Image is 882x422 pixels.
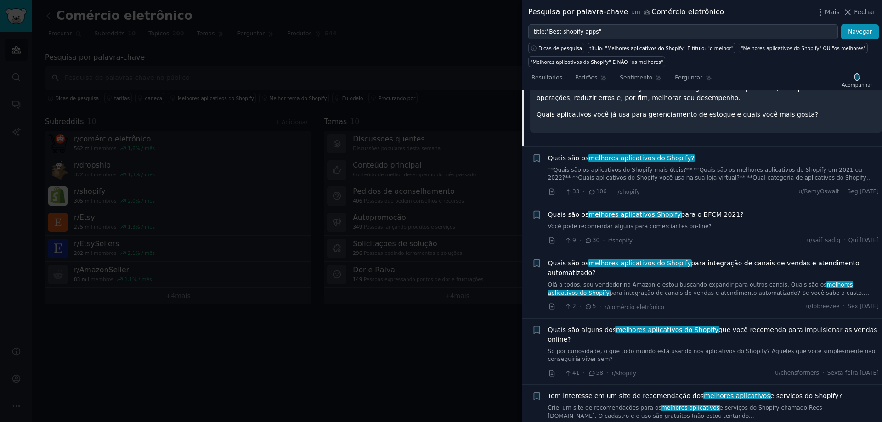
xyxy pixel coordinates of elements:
font: 2 [572,303,576,309]
font: r/shopify [612,370,636,377]
button: Navegar [841,24,879,40]
font: · [583,188,585,195]
font: e serviços do Shopify chamado Recs — [DOMAIN_NAME]. O cadastro e o uso são gratuitos (não estou t... [548,405,830,419]
font: 58 [596,370,604,376]
font: Olá a todos, sou vendedor na Amazon e estou buscando expandir para outros canais. Quais são os [548,281,827,288]
a: Quais são osmelhores aplicativos Shopifypara o BFCM 2021? [548,210,744,219]
font: Criei um site de recomendações para os [548,405,661,411]
font: em [631,9,640,15]
font: Comércio eletrônico [651,7,724,16]
font: Quais aplicativos você já usa para gerenciamento de estoque e quais você mais gosta? [537,111,818,118]
a: **Quais são os aplicativos do Shopify mais úteis?** **Quais são os melhores aplicativos do Shopif... [548,166,879,182]
font: Seg [DATE] [848,188,879,195]
font: Só por curiosidade, o que todo mundo está usando nos aplicativos do Shopify? Aqueles que você sim... [548,348,876,363]
button: Acompanhar [838,70,876,90]
a: Resultados [528,71,565,90]
a: Você pode recomendar alguns para comerciantes on-line? [548,223,879,231]
font: melhores aplicativos [704,392,770,399]
font: Quais são os [548,259,589,267]
font: 41 [572,370,580,376]
a: Olá a todos, sou vendedor na Amazon e estou buscando expandir para outros canais. Quais são osmel... [548,281,879,297]
font: · [579,236,581,244]
a: Quais são osmelhores aplicativos do Shopifypara integração de canais de vendas e atendimento auto... [548,259,879,278]
font: · [559,303,561,310]
font: · [822,370,824,376]
font: 9 [572,237,576,243]
font: · [579,303,581,310]
font: · [842,188,844,195]
font: 5 [593,303,596,309]
font: Quais são os [548,211,589,218]
font: u/saif_sadiq [807,237,840,243]
font: Quais são alguns dos [548,326,616,333]
button: Fechar [843,7,876,17]
font: Pesquisa por palavra-chave [528,7,628,16]
font: 33 [572,188,580,195]
font: · [603,236,605,244]
a: Sentimento [616,71,665,90]
font: que você recomenda para impulsionar as vendas online? [548,326,877,343]
font: Tem interesse em um site de recomendação dos [548,392,704,399]
font: 106 [596,188,607,195]
font: r/shopify [615,189,639,195]
font: u/chensformers [775,370,819,376]
font: A gestão de estoque é fundamental para o sucesso de um e-commerce. Ela garante que você tenha est... [537,56,875,101]
a: Quais são osmelhores aplicativos do Shopify? [548,153,695,163]
font: para integração de canais de vendas e atendimento automatizado? Se você sabe o custo, pode... [548,290,870,304]
font: melhores aplicativos do Shopify [588,259,691,267]
a: Só por curiosidade, o que todo mundo está usando nos aplicativos do Shopify? Aqueles que você sim... [548,348,879,364]
input: Experimente uma palavra-chave relacionada ao seu negócio [528,24,838,40]
font: · [610,188,612,195]
a: Quais são alguns dosmelhores aplicativos do Shopifyque você recomenda para impulsionar as vendas ... [548,325,879,344]
font: "Melhores aplicativos do Shopify" E NÃO "os melhores" [531,59,663,65]
font: Quais são os [548,154,589,162]
a: Padrões [572,71,610,90]
font: r/comércio eletrônico [605,304,664,310]
font: u/fobreezee [806,303,840,309]
font: "Melhores aplicativos do Shopify" OU "os melhores" [741,45,866,51]
button: Mais [815,7,840,17]
a: "Melhores aplicativos do Shopify" E NÃO "os melhores" [528,56,665,67]
font: · [559,369,561,377]
a: "Melhores aplicativos do Shopify" OU "os melhores" [739,43,868,53]
font: Fechar [854,8,876,16]
font: · [843,237,845,243]
font: Qui [DATE] [848,237,879,243]
font: Navegar [848,28,872,35]
font: u/RemyOswalt [798,188,839,195]
font: · [583,369,585,377]
font: **Quais são os aplicativos do Shopify mais úteis?** **Quais são os melhores aplicativos do Shopif... [548,167,872,189]
font: 30 [593,237,600,243]
font: melhores aplicativos do Shopify? [588,154,694,162]
font: para o BFCM 2021? [681,211,743,218]
font: melhores aplicativos [661,405,719,411]
font: · [559,188,561,195]
font: melhores aplicativos do Shopify [616,326,718,333]
button: Dicas de pesquisa [528,43,584,53]
font: Perguntar [675,74,702,81]
font: Resultados [531,74,562,81]
font: para integração de canais de vendas e atendimento automatizado? [548,259,859,276]
a: Perguntar [672,71,715,90]
font: r/shopify [608,237,633,244]
font: Padrões [575,74,597,81]
font: Sex [DATE] [848,303,879,309]
font: Sexta-feira [DATE] [827,370,879,376]
font: · [559,236,561,244]
font: melhores aplicativos do Shopify [548,281,853,296]
font: · [842,303,844,309]
font: Dicas de pesquisa [538,45,582,51]
a: título: "Melhores aplicativos do Shopify" E título: "o melhor" [588,43,735,53]
a: Criei um site de recomendações para osmelhores aplicativose serviços do Shopify chamado Recs — [D... [548,404,879,420]
font: Sentimento [620,74,652,81]
font: melhores aplicativos Shopify [588,211,681,218]
font: Mais [825,8,840,16]
a: Tem interesse em um site de recomendação dosmelhores aplicativose serviços do Shopify? [548,391,842,401]
font: Você pode recomendar alguns para comerciantes on-line? [548,223,712,230]
font: título: "Melhores aplicativos do Shopify" E título: "o melhor" [589,45,733,51]
font: · [599,303,601,310]
font: e serviços do Shopify? [770,392,842,399]
font: · [606,369,608,377]
font: Acompanhar [842,82,872,88]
